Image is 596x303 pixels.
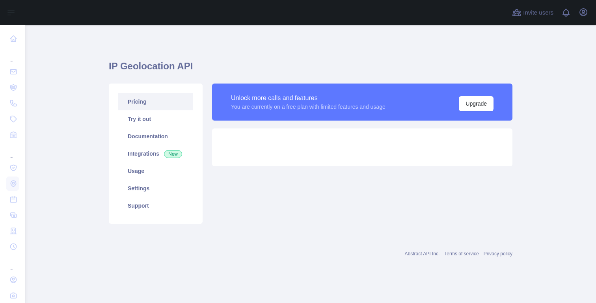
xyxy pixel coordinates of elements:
a: Usage [118,162,193,180]
div: You are currently on a free plan with limited features and usage [231,103,386,111]
a: Terms of service [444,251,479,257]
button: Upgrade [459,96,494,111]
a: Abstract API Inc. [405,251,440,257]
a: Support [118,197,193,214]
span: New [164,150,182,158]
a: Pricing [118,93,193,110]
span: Invite users [523,8,553,17]
button: Invite users [510,6,555,19]
div: ... [6,47,19,63]
a: Privacy policy [484,251,512,257]
h1: IP Geolocation API [109,60,512,79]
a: Try it out [118,110,193,128]
a: Documentation [118,128,193,145]
div: ... [6,255,19,271]
div: Unlock more calls and features [231,93,386,103]
a: Integrations New [118,145,193,162]
div: ... [6,143,19,159]
a: Settings [118,180,193,197]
